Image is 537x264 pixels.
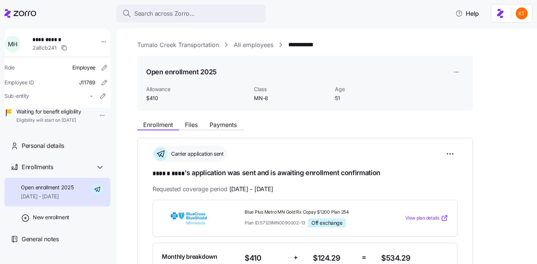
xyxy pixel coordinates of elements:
span: - [90,92,92,100]
span: Employee ID [4,79,34,86]
span: Files [185,122,198,128]
h1: Open enrollment 2025 [146,67,217,77]
span: Eligibility will start on [DATE] [16,117,81,124]
span: Off exchange [311,220,342,226]
span: Enrollments [22,162,53,172]
span: Class [254,86,329,93]
span: Search across Zorro... [134,9,195,18]
span: M H [8,41,17,47]
span: [DATE] - [DATE] [21,193,73,200]
span: + [293,252,298,263]
span: $410 [146,94,248,102]
span: MN-8 [254,94,329,102]
span: Sub-entity [4,92,29,100]
span: 51 [335,94,410,102]
span: = [362,252,366,263]
span: Waiting for benefit eligibility [16,108,81,115]
span: Help [455,9,479,18]
a: All employees [234,40,273,50]
img: BlueCross BlueShield of Minnesota [162,209,216,227]
span: View plan details [405,215,439,222]
h1: 's application was sent and is awaiting enrollment confirmation [153,168,458,178]
span: Carrier application sent [169,150,223,158]
span: Payments [210,122,237,128]
span: Role [4,64,15,71]
span: J11769 [79,79,95,86]
button: Help [449,6,485,21]
span: Personal details [22,141,64,150]
a: Tumalo Creek Transportation [137,40,219,50]
span: Enrollment [143,122,173,128]
span: Monthly breakdown [162,252,217,261]
span: Plan ID: 57129MN0090002-13 [245,220,305,226]
span: [DATE] - [DATE] [229,184,273,194]
button: Search across Zorro... [116,4,266,22]
span: 2a8cb241 [32,44,57,52]
span: Requested coverage period [153,184,273,194]
span: Open enrollment 2025 [21,184,73,191]
span: Blue Plus Metro MN Gold Rx Copay $1200 Plan 254 [245,209,375,215]
span: New enrollment [33,214,69,221]
span: Allowance [146,86,248,93]
img: aad2ddc74cf02b1998d54877cdc71599 [516,7,528,19]
span: General notes [22,235,59,244]
span: Employee [72,64,95,71]
span: Age [335,86,410,93]
a: View plan details [405,214,448,222]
